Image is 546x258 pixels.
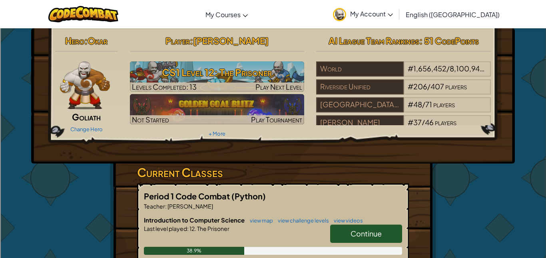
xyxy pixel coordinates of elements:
h3: CS1 Level 12: The Prisoner [130,63,305,81]
img: avatar [333,8,346,21]
a: Play Next Level [130,61,305,92]
a: My Courses [201,4,252,25]
span: My Courses [205,10,241,19]
a: English ([GEOGRAPHIC_DATA]) [402,4,504,25]
a: My Account [329,2,397,27]
span: English ([GEOGRAPHIC_DATA]) [406,10,500,19]
span: My Account [350,10,393,18]
img: CodeCombat logo [48,6,118,22]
